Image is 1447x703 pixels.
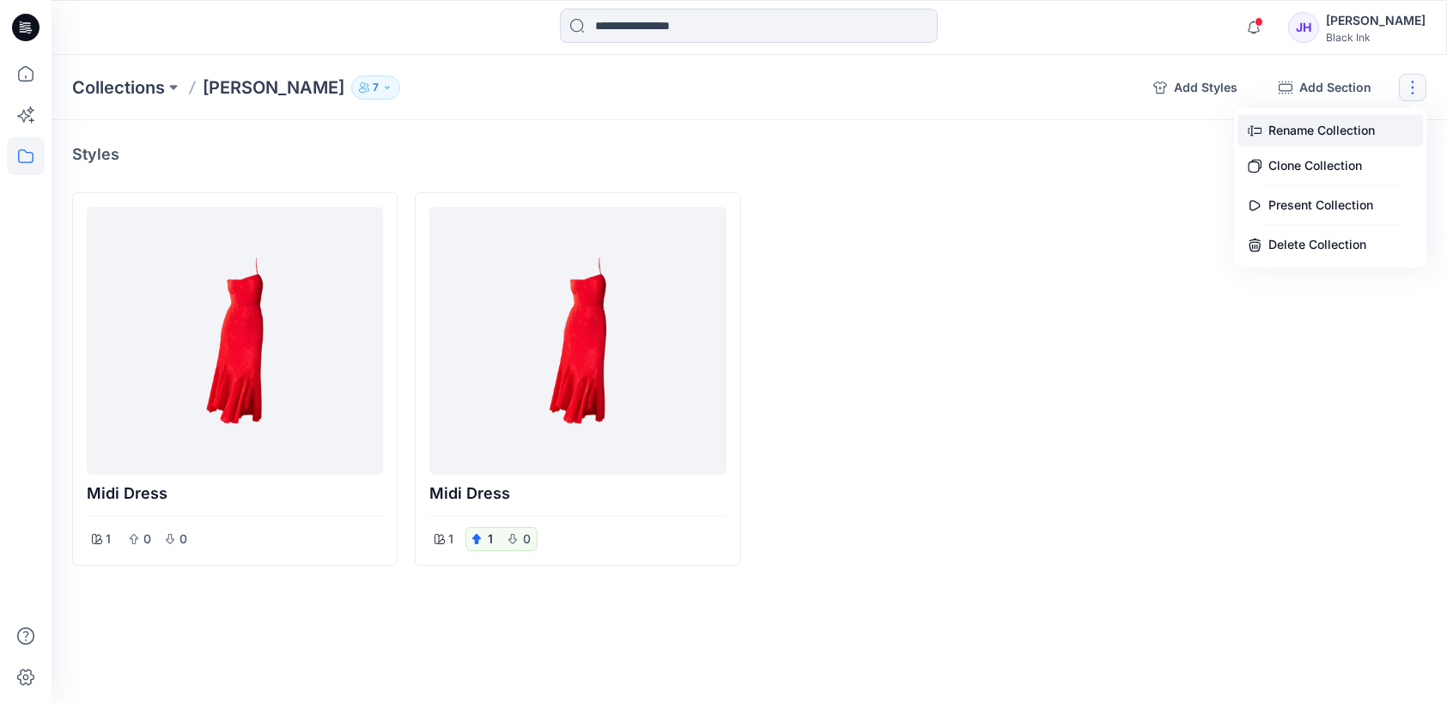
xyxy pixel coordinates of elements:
[448,529,453,549] p: 1
[1288,12,1319,43] div: JH
[373,78,379,97] p: 7
[72,76,165,100] a: Collections
[1237,149,1423,181] button: Clone Collection
[179,529,189,549] p: 0
[1265,74,1385,101] button: Add Section
[1326,31,1426,44] div: Black Ink
[143,529,153,549] p: 0
[72,142,119,167] p: Styles
[1326,10,1426,31] div: [PERSON_NAME]
[1140,74,1251,101] button: Add Styles
[521,529,532,549] p: 0
[1237,114,1423,146] button: Rename Collection
[1237,228,1423,260] button: Delete Collection
[106,529,111,549] p: 1
[485,529,496,549] button: 1
[429,482,726,506] p: Midi Dress
[1237,189,1423,221] button: Present Collection
[351,76,400,100] button: 7
[87,482,383,506] p: Midi Dress
[72,192,398,566] div: Midi Dress100
[415,192,740,566] div: Midi Dress110
[203,76,344,100] p: [PERSON_NAME]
